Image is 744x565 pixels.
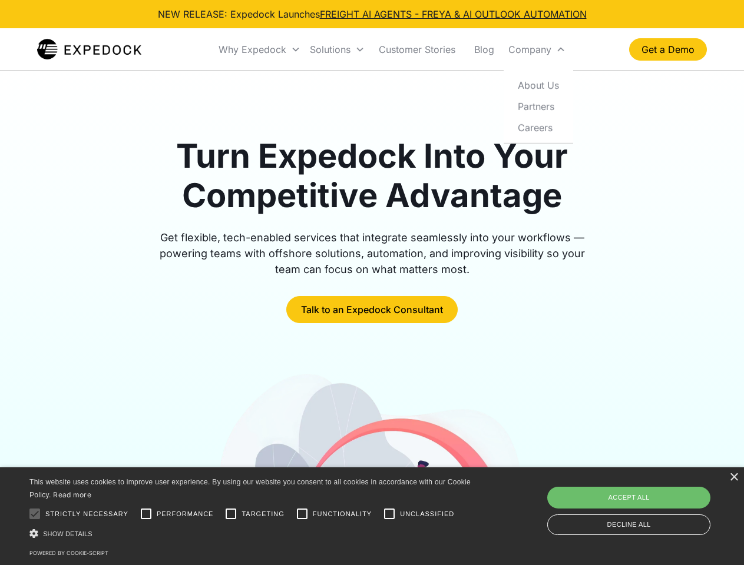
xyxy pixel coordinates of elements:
[320,8,587,20] a: FREIGHT AI AGENTS - FREYA & AI OUTLOOK AUTOMATION
[465,29,504,69] a: Blog
[400,509,454,519] span: Unclassified
[45,509,128,519] span: Strictly necessary
[369,29,465,69] a: Customer Stories
[629,38,707,61] a: Get a Demo
[305,29,369,69] div: Solutions
[504,29,570,69] div: Company
[29,527,475,540] div: Show details
[37,38,141,61] a: home
[242,509,284,519] span: Targeting
[29,550,108,556] a: Powered by cookie-script
[146,230,598,277] div: Get flexible, tech-enabled services that integrate seamlessly into your workflows — powering team...
[37,38,141,61] img: Expedock Logo
[548,438,744,565] iframe: Chat Widget
[508,74,568,95] a: About Us
[29,478,471,500] span: This website uses cookies to improve user experience. By using our website you consent to all coo...
[219,44,286,55] div: Why Expedock
[214,29,305,69] div: Why Expedock
[313,509,372,519] span: Functionality
[146,137,598,215] h1: Turn Expedock Into Your Competitive Advantage
[310,44,350,55] div: Solutions
[53,490,91,499] a: Read more
[158,7,587,21] div: NEW RELEASE: Expedock Launches
[508,117,568,138] a: Careers
[157,509,214,519] span: Performance
[508,95,568,117] a: Partners
[508,44,551,55] div: Company
[43,530,92,537] span: Show details
[286,296,458,323] a: Talk to an Expedock Consultant
[504,69,573,143] nav: Company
